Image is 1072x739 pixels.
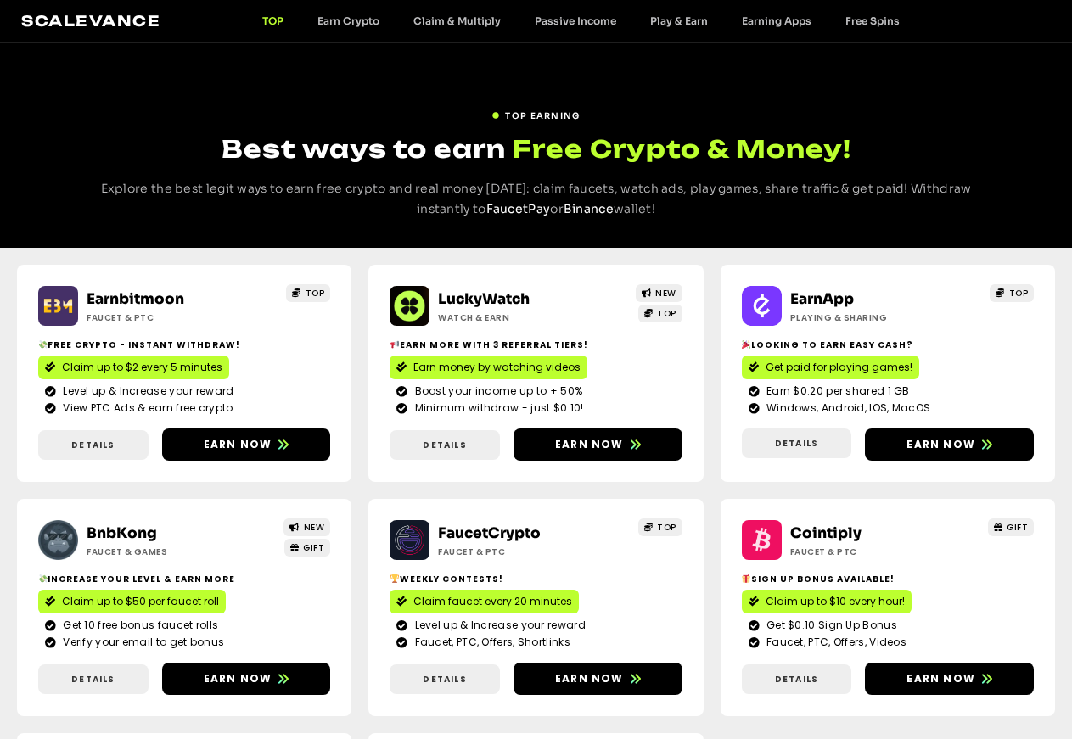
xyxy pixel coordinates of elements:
[514,663,682,695] a: Earn now
[283,518,330,536] a: NEW
[438,524,541,542] a: FaucetCrypto
[762,618,897,633] span: Get $0.10 Sign Up Bonus
[790,524,862,542] a: Cointiply
[62,594,219,609] span: Claim up to $50 per faucet roll
[725,14,828,27] a: Earning Apps
[162,428,331,461] a: Earn now
[411,618,586,633] span: Level up & Increase your reward
[742,590,912,613] a: Claim up to $10 every hour!
[396,14,518,27] a: Claim & Multiply
[413,360,581,375] span: Earn money by watching videos
[742,356,919,379] a: Get paid for playing games!
[906,671,975,686] span: Earn now
[390,574,399,583] img: 🏆
[564,201,614,216] a: Binance
[38,573,330,585] h2: Increase your level & earn more
[505,109,580,122] span: TOP EARNING
[657,521,676,534] span: TOP
[300,14,396,27] a: Earn Crypto
[390,340,399,349] img: 📢
[638,518,682,536] a: TOP
[423,673,466,686] span: Details
[633,14,725,27] a: Play & Earn
[87,546,239,558] h2: Faucet & Games
[790,290,854,308] a: EarnApp
[303,541,324,554] span: GIFT
[657,307,676,320] span: TOP
[390,339,682,351] h2: Earn more with 3 referral Tiers!
[742,664,852,694] a: Details
[390,664,500,694] a: Details
[486,201,551,216] a: FaucetPay
[38,339,330,351] h2: Free crypto - Instant withdraw!
[775,673,818,686] span: Details
[636,284,682,302] a: NEW
[245,14,917,27] nav: Menu
[304,521,325,534] span: NEW
[59,383,233,399] span: Level up & Increase your reward
[411,400,584,416] span: Minimum withdraw - just $0.10!
[39,574,48,583] img: 💸
[518,14,633,27] a: Passive Income
[21,12,160,30] a: Scalevance
[38,664,149,694] a: Details
[413,594,572,609] span: Claim faucet every 20 minutes
[988,518,1035,536] a: GIFT
[87,524,157,542] a: BnbKong
[828,14,917,27] a: Free Spins
[390,573,682,585] h2: Weekly contests!
[555,671,624,686] span: Earn now
[306,287,325,300] span: TOP
[742,573,1034,585] h2: Sign up bonus available!
[390,430,500,460] a: Details
[1007,521,1028,534] span: GIFT
[411,383,583,399] span: Boost your income up to + 50%
[59,618,218,633] span: Get 10 free bonus faucet rolls
[865,428,1034,461] a: Earn now
[62,360,222,375] span: Claim up to $2 every 5 minutes
[990,284,1034,302] a: TOP
[514,428,682,461] a: Earn now
[438,546,590,558] h2: Faucet & PTC
[742,340,750,349] img: 🎉
[491,103,580,122] a: TOP EARNING
[284,539,331,557] a: GIFT
[59,635,224,650] span: Verify your email to get bonus
[865,663,1034,695] a: Earn now
[762,400,930,416] span: Windows, Android, IOS, MacOS
[655,287,676,300] span: NEW
[390,356,587,379] a: Earn money by watching videos
[742,574,750,583] img: 🎁
[790,311,942,324] h2: Playing & Sharing
[162,663,331,695] a: Earn now
[87,311,239,324] h2: Faucet & PTC
[204,437,272,452] span: Earn now
[87,290,184,308] a: Earnbitmoon
[71,439,115,451] span: Details
[71,673,115,686] span: Details
[245,14,300,27] a: TOP
[775,437,818,450] span: Details
[762,383,910,399] span: Earn $0.20 per shared 1 GB
[638,305,682,322] a: TOP
[513,132,851,165] span: Free Crypto & Money!
[59,400,233,416] span: View PTC Ads & earn free crypto
[38,430,149,460] a: Details
[766,360,912,375] span: Get paid for playing games!
[423,439,466,451] span: Details
[742,339,1034,351] h2: Looking to Earn Easy Cash?
[286,284,330,302] a: TOP
[438,290,530,308] a: LuckyWatch
[204,671,272,686] span: Earn now
[95,179,978,220] p: Explore the best legit ways to earn free crypto and real money [DATE]: claim faucets, watch ads, ...
[438,311,590,324] h2: Watch & Earn
[762,635,906,650] span: Faucet, PTC, Offers, Videos
[39,340,48,349] img: 💸
[766,594,905,609] span: Claim up to $10 every hour!
[411,635,570,650] span: Faucet, PTC, Offers, Shortlinks
[38,356,229,379] a: Claim up to $2 every 5 minutes
[222,134,506,164] span: Best ways to earn
[1009,287,1029,300] span: TOP
[390,590,579,613] a: Claim faucet every 20 minutes
[790,546,942,558] h2: Faucet & PTC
